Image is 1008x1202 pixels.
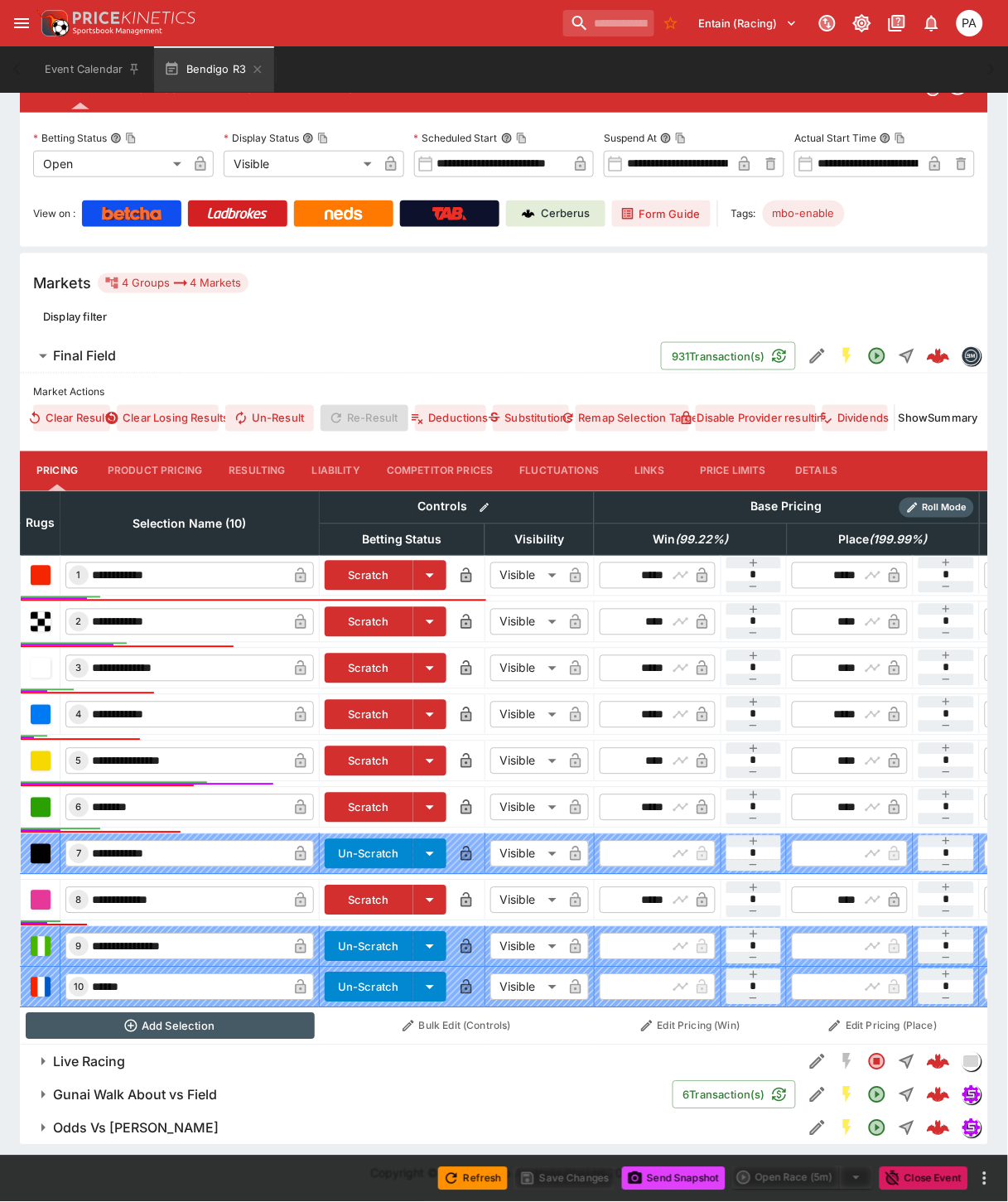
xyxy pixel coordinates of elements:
svg: Closed [867,1052,887,1072]
img: liveracing [962,1053,981,1071]
a: Cerberus [506,200,605,227]
button: Notifications [917,8,947,38]
div: betmakers [962,346,981,366]
a: a0efd5db-f80f-4ace-a8e1-3cf30afa79c1 [922,1112,955,1145]
span: 10 [70,982,87,993]
span: 9 [73,941,85,953]
div: simulator [962,1085,981,1105]
button: Copy To Clipboard [675,133,687,144]
button: Edit Pricing (Place) [792,1013,975,1040]
button: Resulting [215,451,298,491]
button: Refresh [438,1167,508,1190]
div: Base Pricing [745,497,829,518]
button: Edit Detail [803,341,832,371]
span: Betting Status [344,530,461,550]
button: Toggle light/dark mode [847,8,877,38]
button: Bendigo R3 [154,46,274,93]
button: Close Event [880,1167,968,1190]
button: Scheduled StartCopy To Clipboard [501,133,513,144]
div: 5d357926-e5e5-4bd4-8e09-7778f418262d [927,1084,950,1107]
h6: Final Field [53,347,116,364]
button: Remap Selection Target [576,405,689,432]
img: logo-cerberus--red.svg [927,1050,950,1074]
div: Visible [490,609,562,635]
button: SGM Enabled [832,1113,862,1143]
div: Visible [490,841,562,867]
button: Display StatusCopy To Clipboard [302,133,314,144]
em: ( 99.22 %) [675,530,728,550]
img: simulator [962,1086,981,1104]
img: logo-cerberus--red.svg [927,1117,950,1140]
button: Liability [299,451,374,491]
div: Betting Target: cerberus [763,200,845,227]
button: Copy To Clipboard [895,133,906,144]
span: 4 [73,709,85,721]
button: Peter Addley [952,5,988,41]
button: Edit Pricing (Win) [599,1013,782,1040]
span: Place(199.99%) [821,530,946,550]
button: Substitutions [493,405,569,432]
button: Clear Results [33,405,110,432]
button: Documentation [882,8,912,38]
button: Straight [892,1047,922,1077]
div: liveracing [962,1052,981,1072]
button: Straight [892,1080,922,1110]
div: Visible [224,151,378,177]
span: 3 [73,663,85,674]
button: Final Field [20,340,661,373]
h6: Gunai Walk About vs Field [53,1087,217,1104]
button: Odds Vs [PERSON_NAME] [20,1112,803,1145]
button: Edit Detail [803,1113,832,1143]
input: search [563,10,654,36]
button: open drawer [7,8,36,38]
button: Links [612,451,687,491]
img: Sportsbook Management [73,27,162,35]
div: Visible [490,748,562,775]
span: 8 [73,895,85,906]
button: Product Pricing [94,451,215,491]
button: Un-Result [225,405,314,432]
div: split button [732,1166,873,1190]
button: Scratch [325,654,413,683]
button: SGM Disabled [832,1047,862,1077]
div: 885d364e-efe4-4ba7-b853-d9a18a4741f5 [927,345,950,368]
span: 5 [73,755,85,767]
button: Clear Losing Results [117,405,219,432]
button: Un-Scratch [325,973,413,1002]
svg: Open [867,1085,887,1105]
img: TabNZ [432,207,467,220]
button: Bulk Edit (Controls) [325,1013,590,1040]
button: Live Racing [20,1045,803,1079]
button: Connected to PK [813,8,842,38]
button: Open [862,1080,892,1110]
h5: Markets [33,273,91,292]
button: Edit Detail [803,1080,832,1110]
button: 931Transaction(s) [661,342,796,370]
div: Visible [490,702,562,728]
button: Price Limits [687,451,779,491]
button: Disable Provider resulting [696,405,816,432]
button: Deductions [415,405,486,432]
img: Ladbrokes [207,207,268,220]
div: a0efd5db-f80f-4ace-a8e1-3cf30afa79c1 [927,1117,950,1140]
img: betmakers [962,347,981,365]
div: Visible [490,655,562,682]
div: Show/hide Price Roll mode configuration. [899,498,974,518]
div: Peter Addley [957,10,983,36]
img: Betcha [102,207,162,220]
a: Form Guide [612,200,711,227]
th: Rugs [21,491,60,555]
label: Market Actions [33,380,975,405]
div: ac90184a-1f56-4b82-896e-4d79abc01359 [927,1050,950,1074]
span: 7 [73,848,84,860]
button: Send Snapshot [622,1167,726,1190]
div: simulator [962,1118,981,1138]
img: PriceKinetics Logo [36,7,70,40]
button: Scratch [325,886,413,915]
button: Dividends [822,405,888,432]
button: Open [862,1113,892,1143]
div: 4 Groups 4 Markets [104,273,242,293]
button: Gunai Walk About vs Field [20,1079,673,1112]
img: logo-cerberus--red.svg [927,1084,950,1107]
p: Cerberus [542,205,591,222]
